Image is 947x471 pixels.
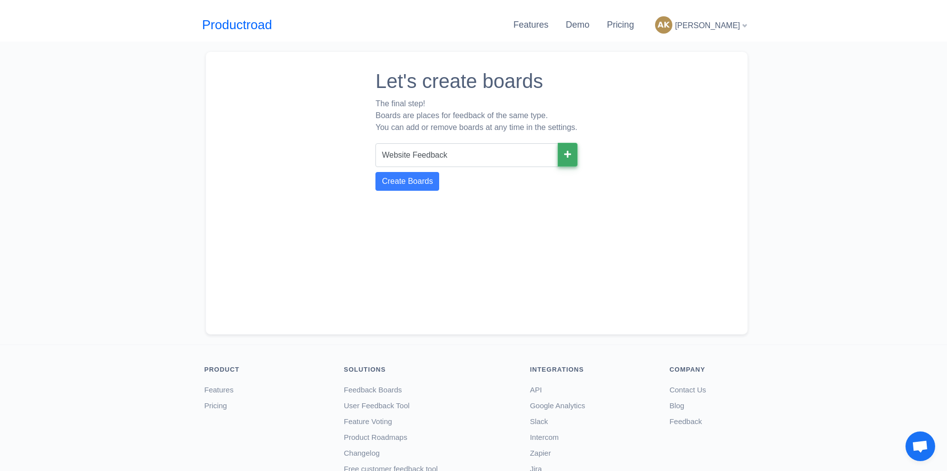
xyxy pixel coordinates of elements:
[530,365,655,375] div: Integrations
[344,385,402,394] a: Feedback Boards
[669,401,684,410] a: Blog
[513,20,548,30] a: Features
[530,385,542,394] a: API
[344,449,380,457] a: Changelog
[375,172,439,191] button: Create Boards
[530,433,559,441] a: Intercom
[205,385,234,394] a: Features
[530,449,551,457] a: Zapier
[669,417,702,426] a: Feedback
[651,12,750,38] div: [PERSON_NAME]
[205,365,329,375] div: Product
[344,433,407,441] a: Product Roadmaps
[530,417,548,426] a: Slack
[344,365,515,375] div: Solutions
[344,417,392,426] a: Feature Voting
[669,365,747,375] div: Company
[675,21,740,30] span: [PERSON_NAME]
[205,401,227,410] a: Pricing
[344,401,410,410] a: User Feedback Tool
[566,20,589,30] a: Demo
[655,16,672,34] img: Adrian Knight userpic
[375,98,577,133] div: The final step! Boards are places for feedback of the same type. You can add or remove boards at ...
[607,20,634,30] a: Pricing
[530,401,585,410] a: Google Analytics
[906,431,935,461] a: Open chat
[375,69,577,93] h1: Let's create boards
[669,385,706,394] a: Contact Us
[202,15,272,35] a: Productroad
[375,143,558,167] input: Board name (features, ideas, bugs, e.t.c)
